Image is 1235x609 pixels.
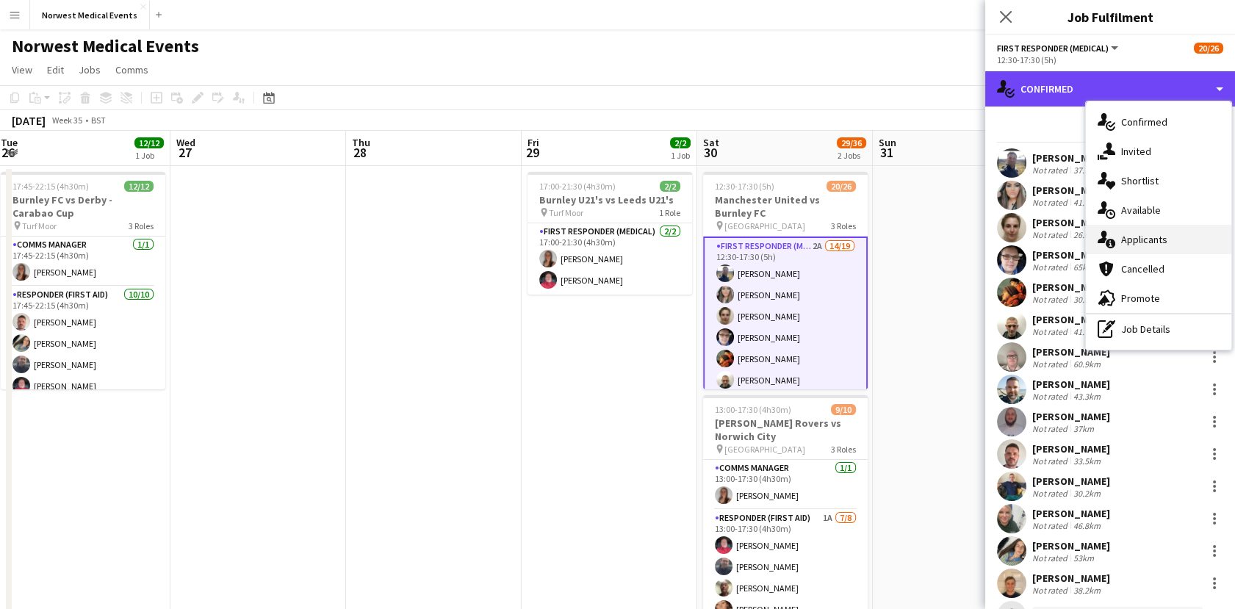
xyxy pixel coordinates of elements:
[985,71,1235,107] div: Confirmed
[1032,552,1070,563] div: Not rated
[1032,475,1110,488] div: [PERSON_NAME]
[1,237,165,287] app-card-role: Comms Manager1/117:45-22:15 (4h30m)[PERSON_NAME]
[549,207,583,218] span: Turf Moor
[22,220,57,231] span: Turf Moor
[1,172,165,389] app-job-card: 17:45-22:15 (4h30m)12/12Burnley FC vs Derby - Carabao Cup Turf Moor3 RolesComms Manager1/117:45-2...
[12,35,199,57] h1: Norwest Medical Events
[1070,423,1097,434] div: 37km
[1070,585,1103,596] div: 38.2km
[1032,248,1110,262] div: [PERSON_NAME]
[135,150,163,161] div: 1 Job
[1032,520,1070,531] div: Not rated
[670,137,691,148] span: 2/2
[831,404,856,415] span: 9/10
[1032,488,1070,499] div: Not rated
[985,7,1235,26] h3: Job Fulfilment
[174,144,195,161] span: 27
[1032,507,1110,520] div: [PERSON_NAME]
[1086,225,1231,254] div: Applicants
[1070,358,1103,370] div: 60.9km
[47,63,64,76] span: Edit
[1032,539,1110,552] div: [PERSON_NAME]
[91,115,106,126] div: BST
[671,150,690,161] div: 1 Job
[1032,262,1070,273] div: Not rated
[1070,391,1103,402] div: 43.3km
[1032,391,1070,402] div: Not rated
[1032,455,1070,466] div: Not rated
[1086,314,1231,344] div: Job Details
[12,63,32,76] span: View
[1032,216,1110,229] div: [PERSON_NAME]
[1086,166,1231,195] div: Shortlist
[30,1,150,29] button: Norwest Medical Events
[1032,572,1110,585] div: [PERSON_NAME]
[1032,345,1110,358] div: [PERSON_NAME]
[109,60,154,79] a: Comms
[528,172,692,295] app-job-card: 17:00-21:30 (4h30m)2/2Burnley U21's vs Leeds U21's Turf Moor1 RoleFirst Responder (Medical)2/217:...
[1032,229,1070,240] div: Not rated
[352,136,370,149] span: Thu
[876,144,896,161] span: 31
[1070,197,1103,208] div: 41.7km
[350,144,370,161] span: 28
[1032,326,1070,337] div: Not rated
[1032,197,1070,208] div: Not rated
[659,207,680,218] span: 1 Role
[134,137,164,148] span: 12/12
[12,113,46,128] div: [DATE]
[1032,294,1070,305] div: Not rated
[701,144,719,161] span: 30
[1032,281,1110,294] div: [PERSON_NAME]
[528,193,692,206] h3: Burnley U21's vs Leeds U21's
[1086,195,1231,225] div: Available
[528,136,539,149] span: Fri
[831,220,856,231] span: 3 Roles
[1032,442,1110,455] div: [PERSON_NAME]
[1070,165,1103,176] div: 37.1km
[1086,137,1231,166] div: Invited
[1086,254,1231,284] div: Cancelled
[715,181,774,192] span: 12:30-17:30 (5h)
[528,223,692,295] app-card-role: First Responder (Medical)2/217:00-21:30 (4h30m)[PERSON_NAME][PERSON_NAME]
[1032,313,1110,326] div: [PERSON_NAME]
[1032,378,1110,391] div: [PERSON_NAME]
[1032,151,1110,165] div: [PERSON_NAME]
[1032,165,1070,176] div: Not rated
[6,60,38,79] a: View
[1,136,18,149] span: Tue
[724,444,805,455] span: [GEOGRAPHIC_DATA]
[539,181,616,192] span: 17:00-21:30 (4h30m)
[525,144,539,161] span: 29
[715,404,791,415] span: 13:00-17:30 (4h30m)
[997,43,1109,54] span: First Responder (Medical)
[1070,326,1103,337] div: 41.7km
[1194,43,1223,54] span: 20/26
[48,115,85,126] span: Week 35
[1032,184,1110,197] div: [PERSON_NAME]
[997,43,1120,54] button: First Responder (Medical)
[1086,284,1231,313] div: Promote
[1086,107,1231,137] div: Confirmed
[703,460,868,510] app-card-role: Comms Manager1/113:00-17:30 (4h30m)[PERSON_NAME]
[115,63,148,76] span: Comms
[703,417,868,443] h3: [PERSON_NAME] Rovers vs Norwich City
[79,63,101,76] span: Jobs
[176,136,195,149] span: Wed
[1070,520,1103,531] div: 46.8km
[1070,294,1103,305] div: 30.8km
[831,444,856,455] span: 3 Roles
[1,193,165,220] h3: Burnley FC vs Derby - Carabao Cup
[1070,455,1103,466] div: 33.5km
[827,181,856,192] span: 20/26
[73,60,107,79] a: Jobs
[838,150,865,161] div: 2 Jobs
[703,193,868,220] h3: Manchester United vs Burnley FC
[660,181,680,192] span: 2/2
[124,181,154,192] span: 12/12
[724,220,805,231] span: [GEOGRAPHIC_DATA]
[1,287,165,528] app-card-role: Responder (First Aid)10/1017:45-22:15 (4h30m)[PERSON_NAME][PERSON_NAME][PERSON_NAME][PERSON_NAME]
[1032,410,1110,423] div: [PERSON_NAME]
